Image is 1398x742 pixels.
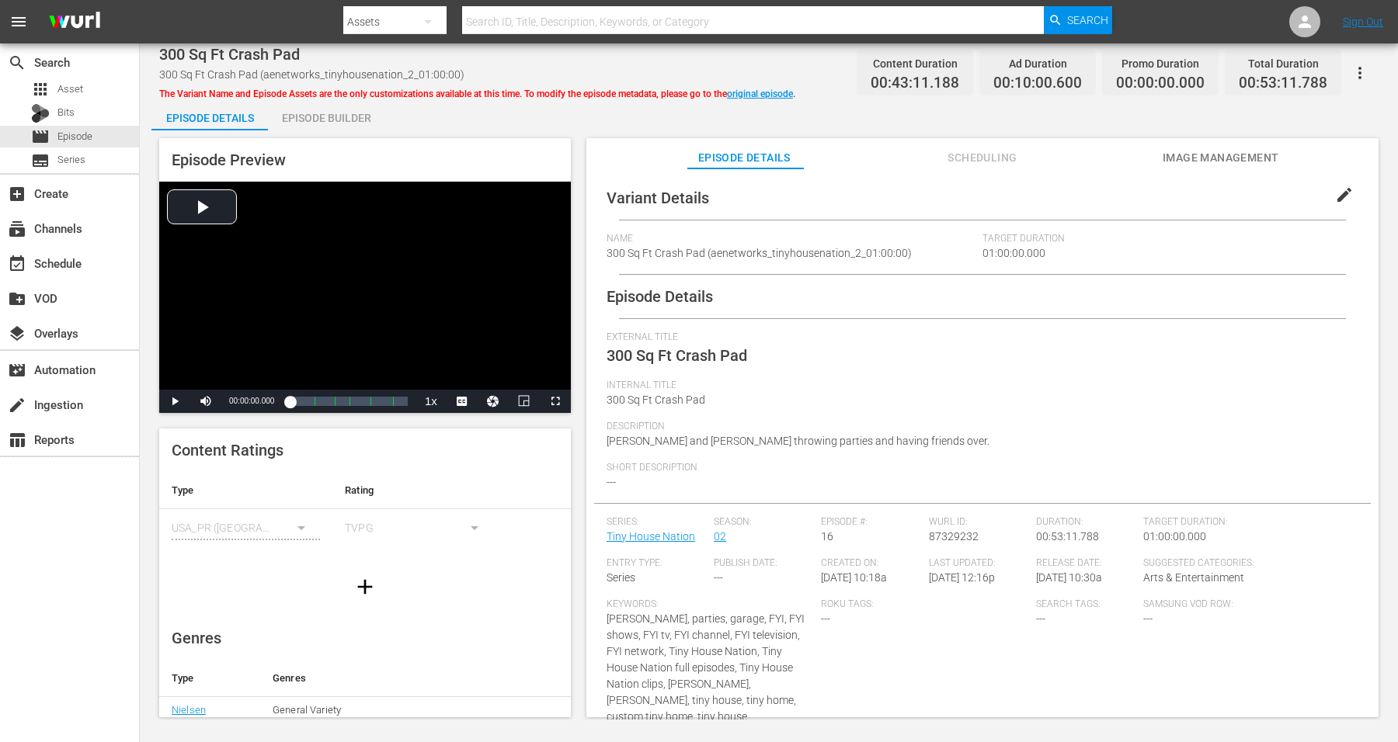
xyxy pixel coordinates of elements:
[8,431,26,449] span: Reports
[607,462,1351,474] span: Short Description
[714,530,726,543] a: 02
[260,660,564,697] th: Genres
[1036,598,1135,611] span: Search Tags:
[57,81,83,97] span: Asset
[8,255,26,273] span: Schedule
[821,557,920,570] span: Created On:
[229,397,274,405] span: 00:00:00.000
[159,390,190,413] button: Play
[821,612,830,625] span: ---
[607,331,1351,344] span: External Title
[31,80,50,99] span: Asset
[37,4,112,40] img: ans4CAIJ8jUAAAAAAAAAAAAAAAAAAAAAAAAgQb4GAAAAAAAAAAAAAAAAAAAAAAAAJMjXAAAAAAAAAAAAAAAAAAAAAAAAgAT5G...
[924,148,1041,168] span: Scheduling
[1335,185,1354,204] span: edit
[151,99,268,137] div: Episode Details
[993,75,1082,92] span: 00:10:00.600
[57,152,85,168] span: Series
[727,88,793,99] a: original episode
[607,571,635,584] span: Series
[607,421,1351,433] span: Description
[345,506,493,550] div: TVPG
[821,530,833,543] span: 16
[993,53,1082,75] div: Ad Duration
[607,380,1351,392] span: Internal Title
[1143,557,1350,570] span: Suggested Categories:
[607,247,912,259] span: 300 Sq Ft Crash Pad (aenetworks_tinyhousenation_2_01:00:00)
[1116,53,1205,75] div: Promo Duration
[1036,557,1135,570] span: Release Date:
[607,189,709,207] span: Variant Details
[714,557,813,570] span: Publish Date:
[8,185,26,203] span: Create
[159,68,464,81] span: 300 Sq Ft Crash Pad (aenetworks_tinyhousenation_2_01:00:00)
[607,233,975,245] span: Name
[607,394,705,406] span: 300 Sq Ft Crash Pad
[607,476,616,488] span: ---
[1239,75,1327,92] span: 00:53:11.788
[509,390,540,413] button: Picture-in-Picture
[871,53,959,75] div: Content Duration
[607,346,747,365] span: 300 Sq Ft Crash Pad
[982,233,1200,245] span: Target Duration
[1036,571,1102,584] span: [DATE] 10:30a
[1143,598,1243,611] span: Samsung VOD Row:
[1163,148,1279,168] span: Image Management
[1239,53,1327,75] div: Total Duration
[686,148,802,168] span: Episode Details
[607,612,805,739] span: [PERSON_NAME], parties, garage, FYI, FYI shows, FYI tv, FYI channel, FYI television, FYI network,...
[8,54,26,72] span: Search
[159,660,260,697] th: Type
[1343,16,1383,28] a: Sign Out
[159,88,795,99] span: The Variant Name and Episode Assets are the only customizations available at this time. To modify...
[31,127,50,146] span: Episode
[151,99,268,130] button: Episode Details
[1036,612,1045,625] span: ---
[159,45,300,64] span: 300 Sq Ft Crash Pad
[8,361,26,380] span: Automation
[31,151,50,170] span: Series
[447,390,478,413] button: Captions
[57,105,75,120] span: Bits
[290,397,408,406] div: Progress Bar
[8,220,26,238] span: Channels
[172,506,320,550] div: USA_PR ([GEOGRAPHIC_DATA])
[607,530,695,543] a: Tiny House Nation
[1036,516,1135,529] span: Duration:
[159,182,571,413] div: Video Player
[1143,612,1153,625] span: ---
[159,472,571,557] table: simple table
[982,247,1045,259] span: 01:00:00.000
[1044,6,1112,34] button: Search
[1067,6,1108,34] span: Search
[268,99,384,130] button: Episode Builder
[159,472,332,509] th: Type
[332,472,506,509] th: Rating
[172,704,206,716] a: Nielsen
[821,571,887,584] span: [DATE] 10:18a
[8,290,26,308] span: VOD
[1326,176,1363,213] button: edit
[268,99,384,137] div: Episode Builder
[540,390,571,413] button: Fullscreen
[607,557,706,570] span: Entry Type:
[929,557,1028,570] span: Last Updated:
[929,516,1028,529] span: Wurl ID:
[821,598,1028,611] span: Roku Tags:
[1143,571,1244,584] span: Arts & Entertainment
[8,324,26,343] span: Overlays
[607,435,989,447] span: [PERSON_NAME] and [PERSON_NAME] throwing parties and having friends over.
[1143,516,1350,529] span: Target Duration:
[172,629,221,647] span: Genres
[871,75,959,92] span: 00:43:11.188
[1116,75,1205,92] span: 00:00:00.000
[714,571,723,584] span: ---
[31,104,50,123] div: Bits
[607,287,713,306] span: Episode Details
[1143,530,1206,543] span: 01:00:00.000
[57,129,92,144] span: Episode
[607,598,813,611] span: Keywords:
[929,530,979,543] span: 87329232
[9,12,28,31] span: menu
[416,390,447,413] button: Playback Rate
